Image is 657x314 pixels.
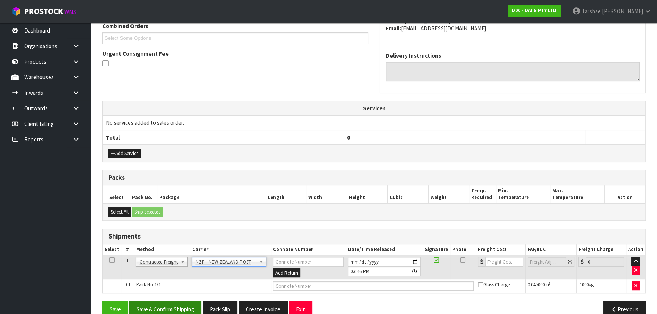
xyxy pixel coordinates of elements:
th: Method [134,244,190,255]
th: Action [605,185,645,203]
span: 0 [347,134,350,141]
button: Ship Selected [132,207,163,217]
span: 1 [126,257,129,264]
input: Freight Charge [586,257,624,267]
h3: Shipments [108,233,640,240]
td: kg [576,279,626,293]
label: Delivery Instructions [386,52,441,60]
th: # [121,244,134,255]
button: Select All [108,207,131,217]
th: Height [347,185,388,203]
span: Contracted Freight [139,257,178,267]
address: [PHONE_NUMBER] [EMAIL_ADDRESS][DOMAIN_NAME] [386,16,640,33]
th: Package [157,185,266,203]
th: Select [103,185,130,203]
th: Signature [423,244,450,255]
th: Carrier [190,244,271,255]
th: Width [306,185,347,203]
strong: D00 - DATS PTY LTD [512,7,556,14]
td: No services added to sales order. [103,116,645,130]
input: Freight Cost [485,257,523,267]
a: D00 - DATS PTY LTD [508,5,561,17]
span: 1/1 [154,281,160,288]
input: Connote Number [273,257,344,267]
span: Tarshae [582,8,601,15]
th: Total [103,130,344,144]
button: Add Return [273,268,300,278]
th: Freight Cost [476,244,525,255]
th: FAF/RUC [526,244,576,255]
th: Freight Charge [576,244,626,255]
span: NZP - NEW ZEALAND POST [195,257,256,267]
span: 1 [128,281,130,288]
span: 7.000 [578,281,589,288]
th: Length [266,185,306,203]
small: WMS [64,8,76,16]
strong: phone [386,17,404,24]
td: Pack No. [134,279,271,293]
th: Date/Time Released [346,244,423,255]
img: cube-alt.png [11,6,21,16]
th: Select [103,244,121,255]
th: Action [626,244,645,255]
th: Max. Temperature [550,185,605,203]
label: Urgent Consignment Fee [102,50,169,58]
td: m [526,279,576,293]
sup: 3 [549,281,551,286]
h3: Packs [108,174,640,181]
th: Weight [428,185,469,203]
th: Temp. Required [469,185,496,203]
input: Connote Number [273,281,474,291]
strong: email [386,25,401,32]
th: Min. Temperature [496,185,550,203]
button: Add Service [108,149,141,158]
span: [PERSON_NAME] [602,8,643,15]
label: Combined Orders [102,22,148,30]
span: Glass Charge [478,281,510,288]
input: Freight Adjustment [528,257,566,267]
th: Cubic [388,185,428,203]
th: Photo [450,244,476,255]
th: Services [103,101,645,116]
th: Pack No. [130,185,157,203]
th: Connote Number [271,244,346,255]
span: 0.045000 [528,281,545,288]
span: ProStock [24,6,63,16]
